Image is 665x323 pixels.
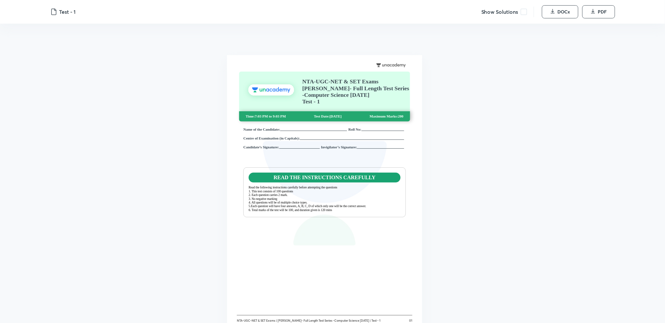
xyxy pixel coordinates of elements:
button: PDF [582,5,615,18]
span: Roll No: [348,127,361,131]
h5: Show Solutions [481,8,518,16]
p: Read the following instructions carefully before attempting the questions [249,186,401,189]
p: 1. This test consists of 100 questions [249,190,401,193]
p: 3. No negative marking [249,197,401,201]
p: Test - 1 [302,98,410,105]
p: 6. Total marks of the test will be 100, and duration given is 120 mins [249,208,401,212]
span: DOCx [558,9,570,15]
span: Invigilator’s Signature: [321,145,357,149]
p: READ THE INSTRUCTIONS CAREFULLY [249,173,401,183]
p: [PERSON_NAME]- Full Length Test Series -Computer Science [DATE] [302,85,410,98]
p: Test Date: [DATE] [314,114,342,118]
span: PDF [598,9,607,15]
p: 2. Each question carries 2 mark. [249,193,401,197]
h5: Test - 1 [59,8,75,16]
span: Centre of Examination (in Capitals): [243,136,300,140]
p: 5.Each question will have four answers, A, B, C, D of which only one will be the correct answer. [249,205,401,208]
p: Time: 7:03 PM to 9:03 PM [246,114,286,118]
p: NTA-UGC-NET & SET Exams [302,78,410,85]
span: Name of the Candidate: [243,127,280,131]
span: Candidate’s Signature: [243,145,279,149]
button: DOCx [542,5,578,18]
p: 4. All questions will be of multiple choice types. [249,201,401,205]
p: Maximum Marks: 200 [370,114,404,118]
